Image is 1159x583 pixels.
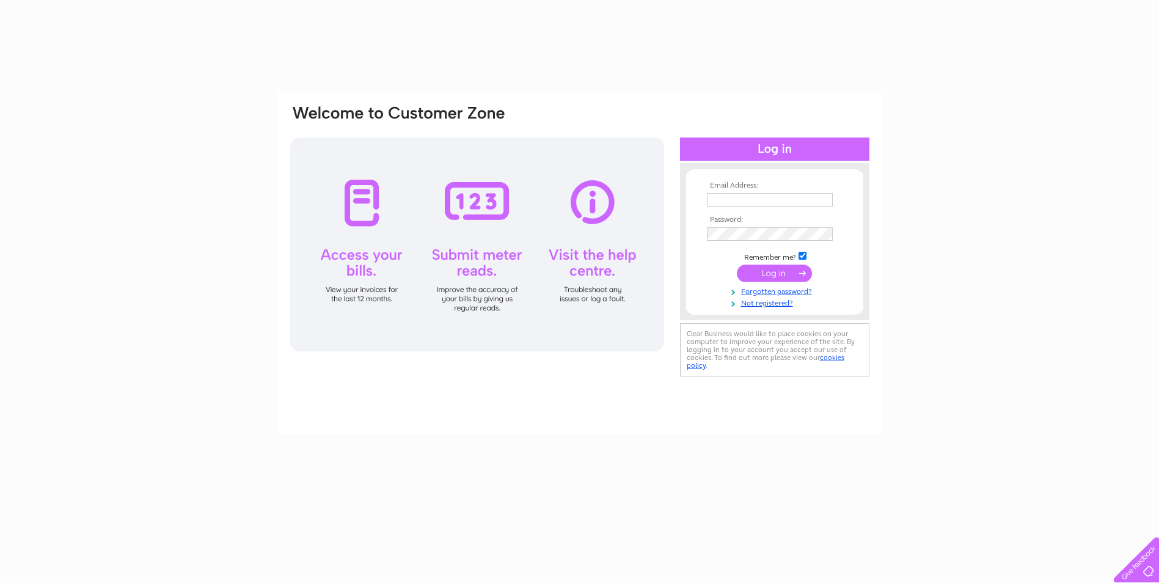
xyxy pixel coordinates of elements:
[680,323,869,376] div: Clear Business would like to place cookies on your computer to improve your experience of the sit...
[707,285,846,296] a: Forgotten password?
[704,216,846,224] th: Password:
[707,296,846,308] a: Not registered?
[704,250,846,262] td: Remember me?
[687,353,844,370] a: cookies policy
[704,182,846,190] th: Email Address:
[737,265,812,282] input: Submit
